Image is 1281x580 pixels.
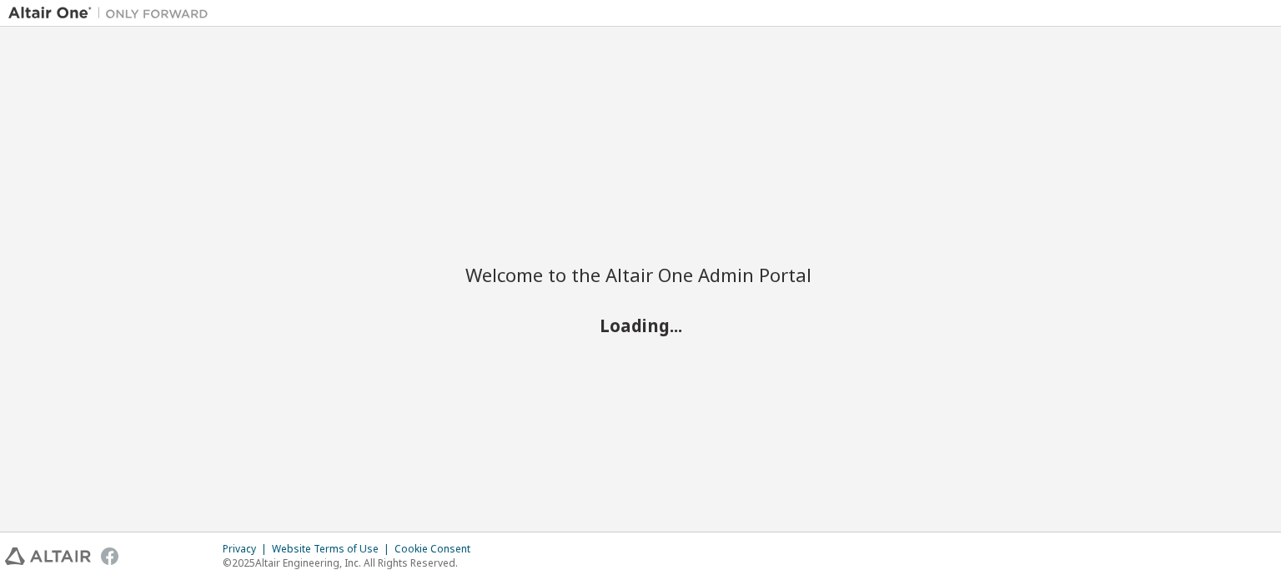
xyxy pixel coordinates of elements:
h2: Welcome to the Altair One Admin Portal [465,263,816,286]
div: Cookie Consent [394,542,480,556]
div: Privacy [223,542,272,556]
img: Altair One [8,5,217,22]
p: © 2025 Altair Engineering, Inc. All Rights Reserved. [223,556,480,570]
h2: Loading... [465,314,816,335]
img: altair_logo.svg [5,547,91,565]
img: facebook.svg [101,547,118,565]
div: Website Terms of Use [272,542,394,556]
